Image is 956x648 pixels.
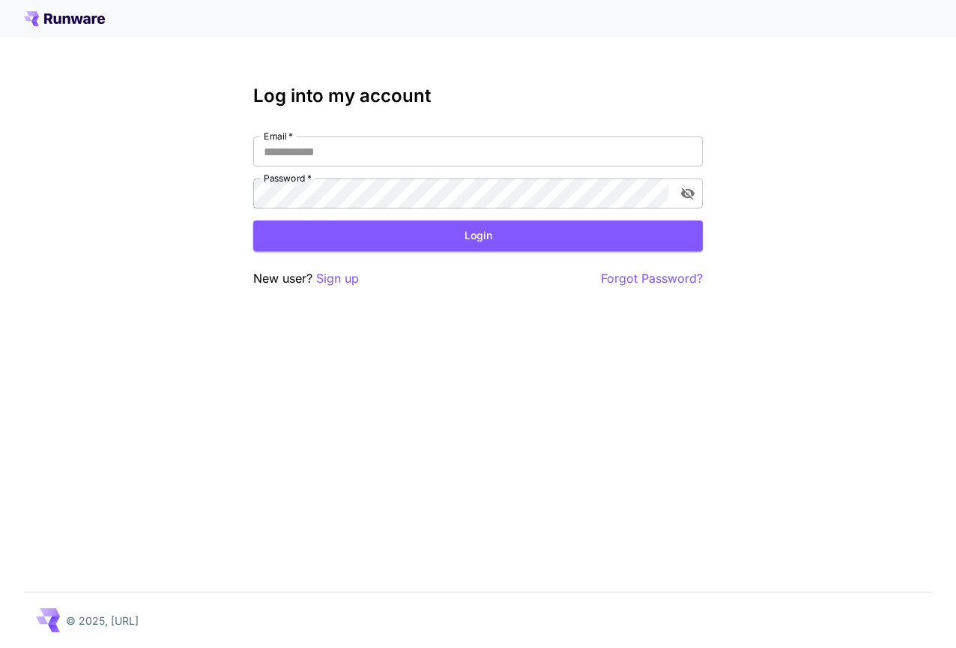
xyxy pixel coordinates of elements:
button: Forgot Password? [601,269,703,288]
label: Email [264,130,293,142]
p: New user? [253,269,359,288]
button: Login [253,220,703,251]
button: toggle password visibility [674,180,701,207]
button: Sign up [316,269,359,288]
label: Password [264,172,312,184]
p: © 2025, [URL] [66,613,139,628]
h3: Log into my account [253,85,703,106]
